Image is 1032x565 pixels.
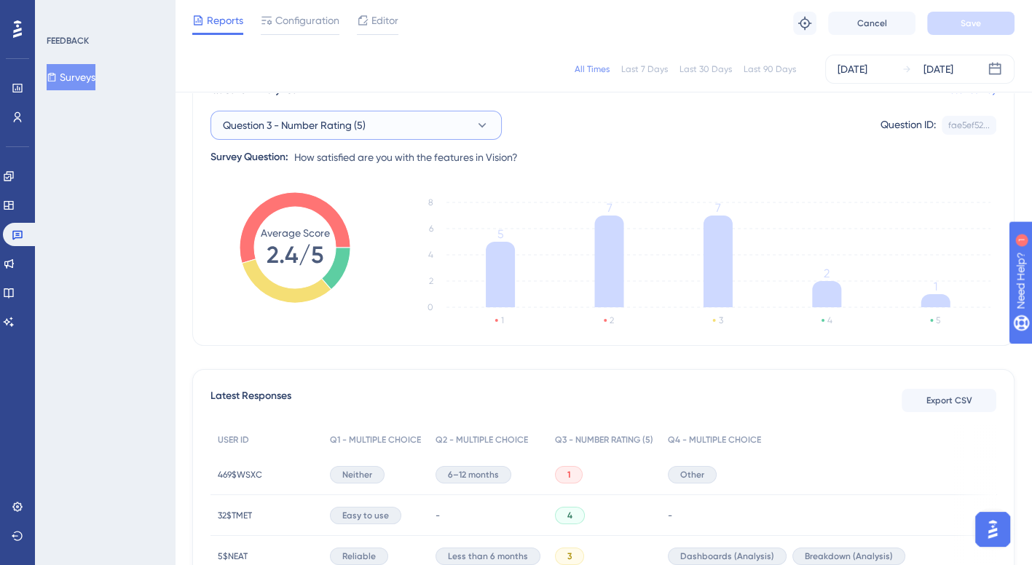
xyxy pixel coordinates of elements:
span: Reliable [342,550,376,562]
div: [DATE] [838,60,867,78]
text: 4 [827,315,832,325]
tspan: 2.4/5 [267,241,323,269]
div: Question ID: [881,116,936,135]
span: 4 [567,510,572,521]
text: 1 [501,315,504,325]
span: Q3 - NUMBER RATING (5) [555,434,653,446]
span: Configuration [275,12,339,29]
span: Q4 - MULTIPLE CHOICE [668,434,761,446]
div: fae5ef52... [948,119,990,131]
span: 6–12 months [448,469,499,481]
span: 32$TMET [218,510,252,521]
div: Survey Question: [210,149,288,166]
span: 1 [567,469,570,481]
text: 2 [610,315,614,325]
button: Save [927,12,1015,35]
button: Cancel [828,12,915,35]
div: Last 90 Days [744,63,796,75]
span: Breakdown (Analysis) [805,550,893,562]
span: Easy to use [342,510,389,521]
text: 5 [936,315,940,325]
span: USER ID [218,434,249,446]
tspan: 0 [428,302,433,312]
div: Last 7 Days [621,63,668,75]
tspan: 7 [715,201,721,215]
span: Neither [342,469,372,481]
tspan: 2 [824,266,830,280]
span: Export CSV [926,395,972,406]
span: - [436,510,440,521]
span: Reports [207,12,243,29]
tspan: 7 [606,201,612,215]
span: How satisfied are you with the features in Vision? [294,149,518,166]
div: [DATE] [923,60,953,78]
div: Last 30 Days [680,63,732,75]
iframe: UserGuiding AI Assistant Launcher [971,507,1015,551]
span: Latest Responses [210,387,291,414]
span: - [668,510,672,521]
button: Question 3 - Number Rating (5) [210,111,502,140]
div: 1 [101,7,106,19]
div: All Times [575,63,610,75]
text: 3 [719,315,723,325]
span: Editor [371,12,398,29]
tspan: Average Score [261,227,330,239]
span: 469$WSXC [218,469,262,481]
span: 3 [567,550,572,562]
span: Q2 - MULTIPLE CHOICE [436,434,528,446]
tspan: 1 [934,280,937,293]
span: Question 3 - Number Rating (5) [223,116,366,134]
tspan: 5 [497,227,504,241]
span: Dashboards (Analysis) [680,550,774,562]
span: Need Help? [34,4,91,21]
span: Q1 - MULTIPLE CHOICE [330,434,421,446]
span: Other [680,469,704,481]
span: Cancel [857,17,887,29]
div: FEEDBACK [47,35,89,47]
tspan: 2 [429,276,433,286]
span: Less than 6 months [448,550,528,562]
span: 5$NEAT [218,550,248,562]
tspan: 6 [429,224,433,234]
tspan: 8 [428,197,433,208]
tspan: 4 [428,250,433,260]
button: Surveys [47,64,95,90]
span: Save [961,17,981,29]
button: Export CSV [902,389,996,412]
